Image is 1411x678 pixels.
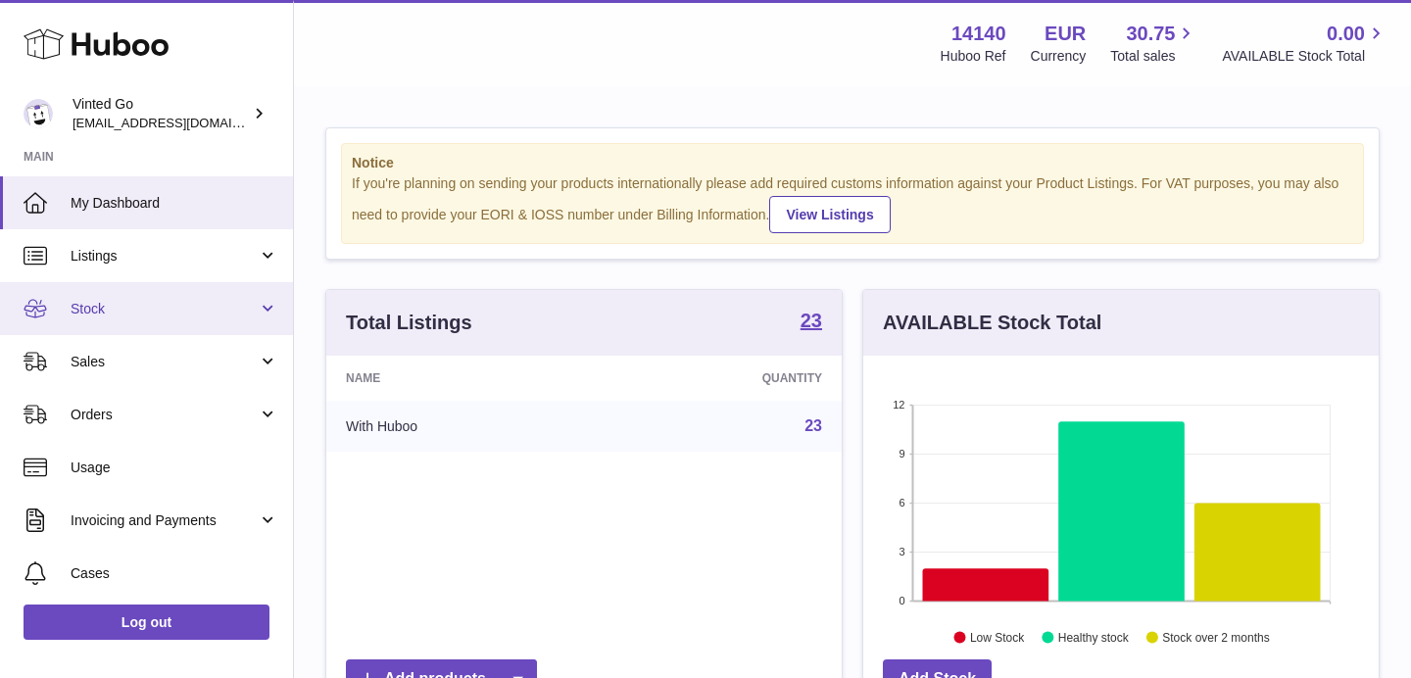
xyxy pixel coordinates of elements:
[769,196,890,233] a: View Listings
[801,311,822,330] strong: 23
[1327,21,1365,47] span: 0.00
[1058,630,1130,644] text: Healthy stock
[326,356,598,401] th: Name
[801,311,822,334] a: 23
[71,564,278,583] span: Cases
[1222,47,1387,66] span: AVAILABLE Stock Total
[899,448,904,460] text: 9
[71,511,258,530] span: Invoicing and Payments
[346,310,472,336] h3: Total Listings
[951,21,1006,47] strong: 14140
[1222,21,1387,66] a: 0.00 AVAILABLE Stock Total
[71,406,258,424] span: Orders
[73,115,288,130] span: [EMAIL_ADDRESS][DOMAIN_NAME]
[970,630,1025,644] text: Low Stock
[899,497,904,508] text: 6
[24,99,53,128] img: giedre.bartusyte@vinted.com
[899,546,904,557] text: 3
[24,605,269,640] a: Log out
[893,399,904,411] text: 12
[71,300,258,318] span: Stock
[352,174,1353,233] div: If you're planning on sending your products internationally please add required customs informati...
[71,459,278,477] span: Usage
[941,47,1006,66] div: Huboo Ref
[1045,21,1086,47] strong: EUR
[326,401,598,452] td: With Huboo
[71,247,258,266] span: Listings
[1162,630,1269,644] text: Stock over 2 months
[1110,47,1197,66] span: Total sales
[71,194,278,213] span: My Dashboard
[1126,21,1175,47] span: 30.75
[804,417,822,434] a: 23
[899,595,904,606] text: 0
[1110,21,1197,66] a: 30.75 Total sales
[1031,47,1087,66] div: Currency
[71,353,258,371] span: Sales
[883,310,1101,336] h3: AVAILABLE Stock Total
[352,154,1353,172] strong: Notice
[598,356,842,401] th: Quantity
[73,95,249,132] div: Vinted Go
